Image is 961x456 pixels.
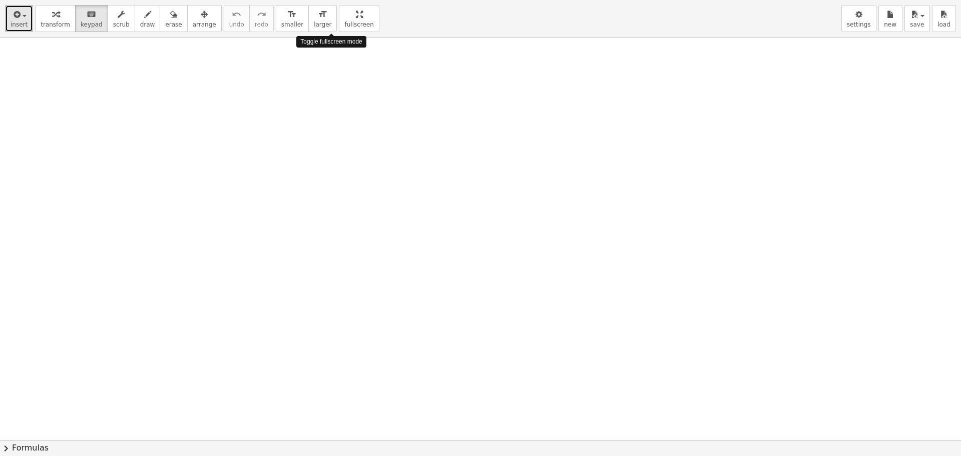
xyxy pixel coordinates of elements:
[249,5,274,32] button: redoredo
[193,21,216,28] span: arrange
[878,5,902,32] button: new
[841,5,876,32] button: settings
[113,21,130,28] span: scrub
[314,21,331,28] span: larger
[232,9,241,21] i: undo
[229,21,244,28] span: undo
[224,5,250,32] button: undoundo
[187,5,222,32] button: arrange
[344,21,373,28] span: fullscreen
[904,5,930,32] button: save
[160,5,187,32] button: erase
[296,36,366,48] div: Toggle fullscreen mode
[35,5,76,32] button: transform
[135,5,161,32] button: draw
[287,9,297,21] i: format_size
[87,9,96,21] i: keyboard
[937,21,950,28] span: load
[308,5,337,32] button: format_sizelarger
[257,9,266,21] i: redo
[165,21,182,28] span: erase
[255,21,268,28] span: redo
[140,21,155,28] span: draw
[5,5,33,32] button: insert
[932,5,956,32] button: load
[75,5,108,32] button: keyboardkeypad
[276,5,309,32] button: format_sizesmaller
[847,21,871,28] span: settings
[339,5,379,32] button: fullscreen
[81,21,103,28] span: keypad
[318,9,327,21] i: format_size
[281,21,303,28] span: smaller
[884,21,896,28] span: new
[910,21,924,28] span: save
[11,21,28,28] span: insert
[108,5,135,32] button: scrub
[41,21,70,28] span: transform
